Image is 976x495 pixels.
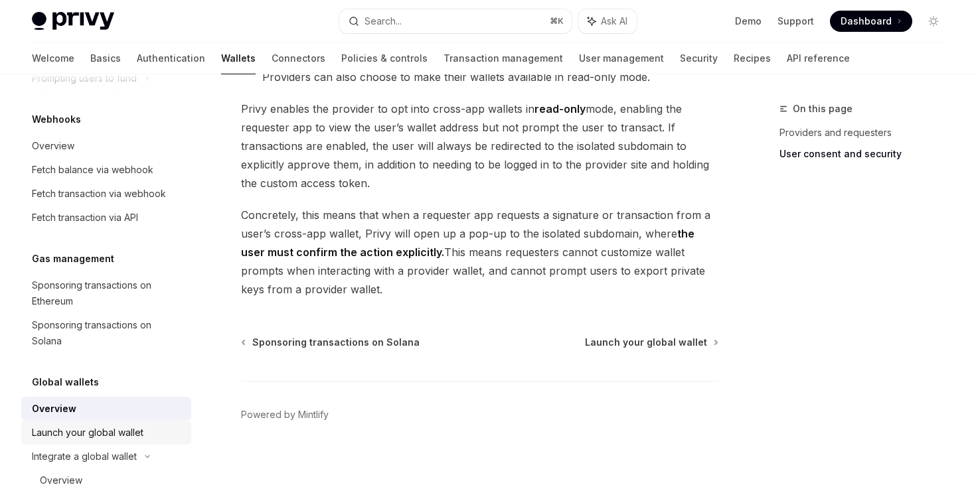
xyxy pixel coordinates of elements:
[21,421,191,445] a: Launch your global wallet
[32,138,74,154] div: Overview
[21,158,191,182] a: Fetch balance via webhook
[21,182,191,206] a: Fetch transaction via webhook
[32,401,76,417] div: Overview
[32,111,81,127] h5: Webhooks
[578,9,637,33] button: Ask AI
[923,11,944,32] button: Toggle dark mode
[680,42,718,74] a: Security
[32,42,74,74] a: Welcome
[32,317,183,349] div: Sponsoring transactions on Solana
[21,206,191,230] a: Fetch transaction via API
[32,210,138,226] div: Fetch transaction via API
[21,134,191,158] a: Overview
[32,12,114,31] img: light logo
[601,15,627,28] span: Ask AI
[841,15,892,28] span: Dashboard
[339,9,571,33] button: Search...⌘K
[90,42,121,74] a: Basics
[221,42,256,74] a: Wallets
[21,468,191,492] a: Overview
[585,336,717,349] a: Launch your global wallet
[777,15,814,28] a: Support
[534,102,586,115] strong: read-only
[137,42,205,74] a: Authentication
[734,42,771,74] a: Recipes
[32,162,153,178] div: Fetch balance via webhook
[779,143,955,165] a: User consent and security
[252,336,420,349] span: Sponsoring transactions on Solana
[32,277,183,309] div: Sponsoring transactions on Ethereum
[241,206,718,299] span: Concretely, this means that when a requester app requests a signature or transaction from a user’...
[40,472,82,488] div: Overview
[787,42,850,74] a: API reference
[21,313,191,353] a: Sponsoring transactions on Solana
[241,408,329,421] a: Powered by Mintlify
[341,42,428,74] a: Policies & controls
[241,227,694,259] strong: the user must confirm the action explicitly.
[21,273,191,313] a: Sponsoring transactions on Ethereum
[735,15,762,28] a: Demo
[32,186,166,202] div: Fetch transaction via webhook
[779,122,955,143] a: Providers and requesters
[793,101,853,117] span: On this page
[241,100,718,192] span: Privy enables the provider to opt into cross-app wallets in mode, enabling the requester app to v...
[32,449,137,464] div: Integrate a global wallet
[365,13,402,29] div: Search...
[21,397,191,421] a: Overview
[550,16,564,27] span: ⌘ K
[32,374,99,390] h5: Global wallets
[444,42,563,74] a: Transaction management
[579,42,664,74] a: User management
[32,425,143,441] div: Launch your global wallet
[585,336,707,349] span: Launch your global wallet
[830,11,912,32] a: Dashboard
[272,42,325,74] a: Connectors
[32,251,114,267] h5: Gas management
[242,336,420,349] a: Sponsoring transactions on Solana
